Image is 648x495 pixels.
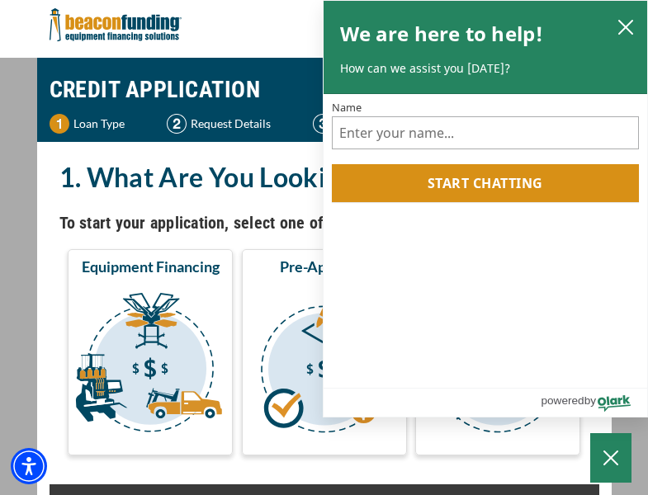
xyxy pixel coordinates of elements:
[340,17,544,50] h2: We are here to help!
[340,60,631,77] p: How can we assist you [DATE]?
[82,257,220,276] span: Equipment Financing
[280,257,368,276] span: Pre-Approval
[11,448,47,484] div: Accessibility Menu
[59,158,589,196] h2: 1. What Are You Looking For?
[50,66,599,114] h1: CREDIT APPLICATION
[313,114,333,134] img: Step 3
[73,114,125,134] p: Loan Type
[242,249,407,455] button: Pre-Approval
[332,164,640,202] button: Start chatting
[613,15,639,38] button: close chatbox
[245,283,404,448] img: Pre-Approval
[71,283,229,448] img: Equipment Financing
[590,433,631,483] button: Close Chatbox
[68,249,233,455] button: Equipment Financing
[167,114,187,134] img: Step 2
[50,114,69,134] img: Step 1
[332,102,640,113] label: Name
[541,390,584,411] span: powered
[59,209,589,237] h4: To start your application, select one of the three options below.
[584,390,596,411] span: by
[332,116,640,149] input: Name
[541,389,647,417] a: Powered by Olark
[191,114,271,134] p: Request Details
